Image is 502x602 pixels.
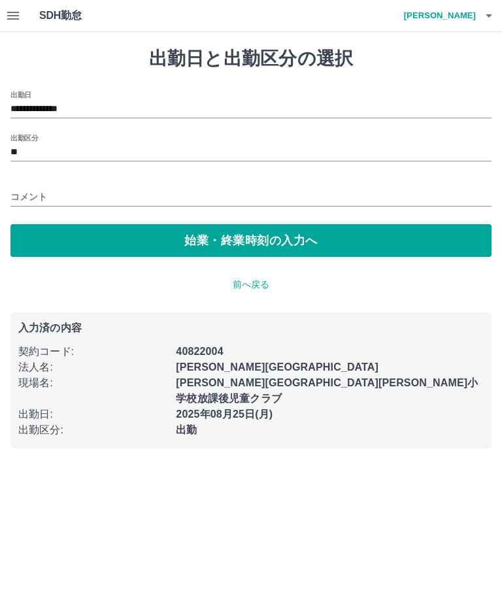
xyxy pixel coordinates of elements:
p: 現場名 : [18,375,168,391]
b: 40822004 [176,346,223,357]
h1: 出勤日と出勤区分の選択 [10,48,492,70]
b: [PERSON_NAME][GEOGRAPHIC_DATA] [176,361,378,373]
p: 契約コード : [18,344,168,360]
p: 法人名 : [18,360,168,375]
label: 出勤日 [10,90,31,99]
p: 出勤日 : [18,407,168,422]
p: 入力済の内容 [18,323,484,333]
b: 出勤 [176,424,197,435]
b: [PERSON_NAME][GEOGRAPHIC_DATA][PERSON_NAME]小学校放課後児童クラブ [176,377,478,404]
button: 始業・終業時刻の入力へ [10,224,492,257]
b: 2025年08月25日(月) [176,409,273,420]
p: 前へ戻る [10,278,492,292]
p: 出勤区分 : [18,422,168,438]
label: 出勤区分 [10,133,38,142]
